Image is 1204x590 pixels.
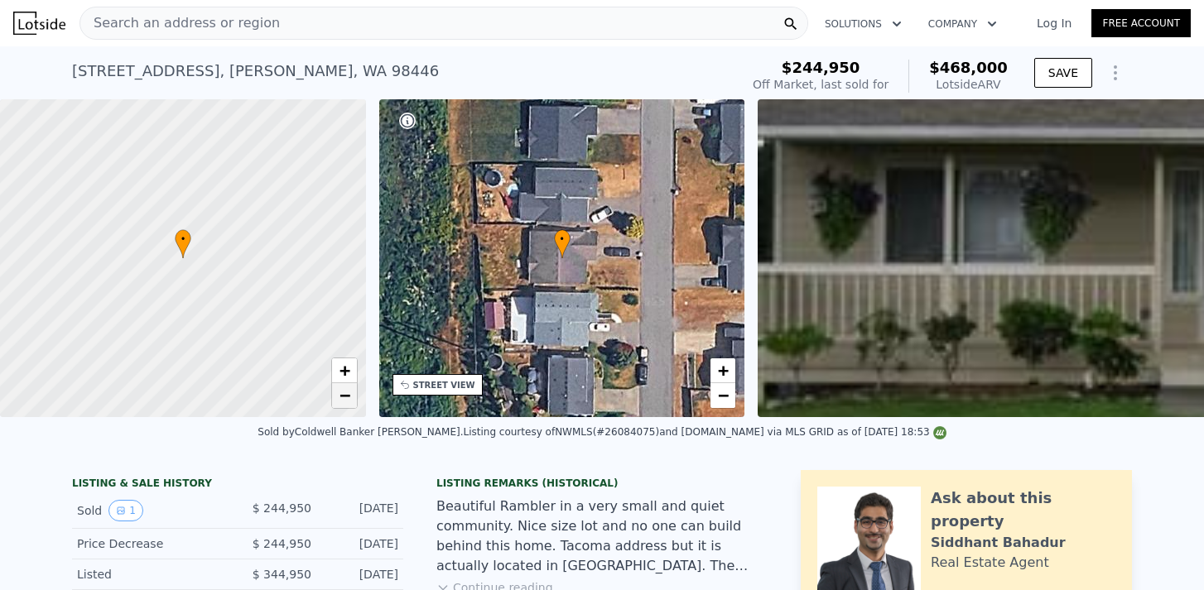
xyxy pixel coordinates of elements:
span: $244,950 [782,59,860,76]
span: $ 344,950 [253,568,311,581]
span: • [554,232,571,247]
span: Search an address or region [80,13,280,33]
div: Listing courtesy of NWMLS (#26084075) and [DOMAIN_NAME] via MLS GRID as of [DATE] 18:53 [463,426,946,438]
button: Company [915,9,1010,39]
div: [DATE] [325,500,398,521]
div: Siddhant Bahadur [931,533,1066,553]
img: NWMLS Logo [933,426,946,439]
button: Solutions [811,9,915,39]
button: View historical data [108,500,143,521]
div: STREET VIEW [413,379,475,391]
div: Sold [77,500,224,521]
a: Log In [1017,15,1091,31]
div: Price Decrease [77,535,224,552]
span: − [339,385,349,405]
span: $ 244,950 [253,501,311,515]
span: $468,000 [929,59,1008,76]
button: Show Options [1099,56,1132,89]
div: Beautiful Rambler in a very small and quiet community. Nice size lot and no one can build behind ... [436,496,768,576]
div: • [175,229,191,258]
span: • [175,232,191,247]
div: Listing Remarks (Historical) [436,477,768,490]
button: SAVE [1034,58,1092,88]
div: Ask about this property [931,487,1115,533]
a: Zoom out [710,383,735,408]
div: [DATE] [325,566,398,583]
div: [DATE] [325,535,398,552]
img: Lotside [13,12,65,35]
div: Off Market, last sold for [753,76,889,93]
span: $ 244,950 [253,537,311,550]
span: − [718,385,729,405]
div: LISTING & SALE HISTORY [72,477,403,493]
div: Real Estate Agent [931,553,1049,573]
div: • [554,229,571,258]
a: Zoom out [332,383,357,408]
a: Zoom in [332,358,357,383]
span: + [718,360,729,381]
div: Sold by Coldwell Banker [PERSON_NAME] . [258,426,463,438]
a: Zoom in [710,358,735,383]
div: [STREET_ADDRESS] , [PERSON_NAME] , WA 98446 [72,60,439,83]
div: Lotside ARV [929,76,1008,93]
a: Free Account [1091,9,1191,37]
span: + [339,360,349,381]
div: Listed [77,566,224,583]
